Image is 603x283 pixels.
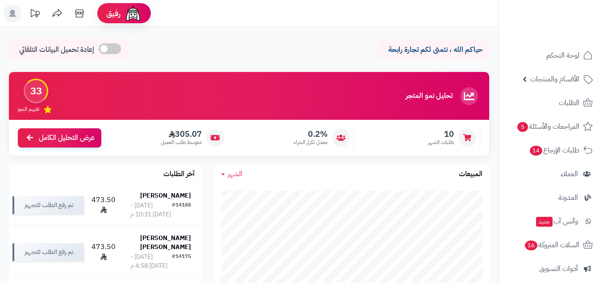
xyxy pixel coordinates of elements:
span: 5 [517,122,528,132]
a: الشهر [221,169,242,179]
h3: آخر الطلبات [163,170,195,178]
a: الطلبات [504,92,598,114]
div: [DATE] - [DATE] 4:58 م [130,253,172,270]
span: الشهر [228,169,242,179]
p: حياكم الله ، نتمنى لكم تجارة رابحة [384,45,482,55]
span: جديد [536,217,553,227]
td: 473.50 [87,184,120,226]
span: وآتس آب [535,215,578,228]
div: #14175 [172,253,191,270]
td: 473.50 [87,227,120,278]
div: تم رفع الطلب للتجهيز [12,243,84,261]
span: عرض التحليل الكامل [39,133,95,143]
span: معدل تكرار الشراء [294,139,328,146]
img: logo-2.png [542,21,595,40]
a: العملاء [504,163,598,185]
div: تم رفع الطلب للتجهيز [12,196,84,214]
a: المدونة [504,187,598,208]
span: طلبات الشهر [428,139,454,146]
span: طلبات الإرجاع [529,144,579,156]
a: تحديثات المنصة [24,4,46,25]
span: 305.07 [161,129,202,139]
div: #14188 [172,201,191,219]
span: الطلبات [559,97,579,109]
a: السلات المتروكة16 [504,234,598,256]
img: ai-face.png [124,4,142,22]
span: الأقسام والمنتجات [530,73,579,85]
a: وآتس آبجديد [504,211,598,232]
strong: [PERSON_NAME] [140,191,191,200]
a: أدوات التسويق [504,258,598,279]
span: إعادة تحميل البيانات التلقائي [19,45,94,55]
div: [DATE] - [DATE] 10:31 م [130,201,172,219]
span: 14 [530,146,543,156]
span: السلات المتروكة [524,239,579,251]
a: المراجعات والأسئلة5 [504,116,598,137]
span: المراجعات والأسئلة [516,120,579,133]
span: أدوات التسويق [539,262,578,275]
h3: تحليل نمو المتجر [406,92,453,100]
span: 10 [428,129,454,139]
strong: [PERSON_NAME] [PERSON_NAME] [140,233,191,252]
a: لوحة التحكم [504,45,598,66]
span: 16 [525,241,538,250]
span: المدونة [558,191,578,204]
h3: المبيعات [459,170,482,178]
span: تقييم النمو [18,106,39,113]
span: لوحة التحكم [546,49,579,62]
a: طلبات الإرجاع14 [504,139,598,161]
a: عرض التحليل الكامل [18,128,101,148]
span: العملاء [561,168,578,180]
span: رفيق [106,8,121,19]
span: 0.2% [294,129,328,139]
span: متوسط طلب العميل [161,139,202,146]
